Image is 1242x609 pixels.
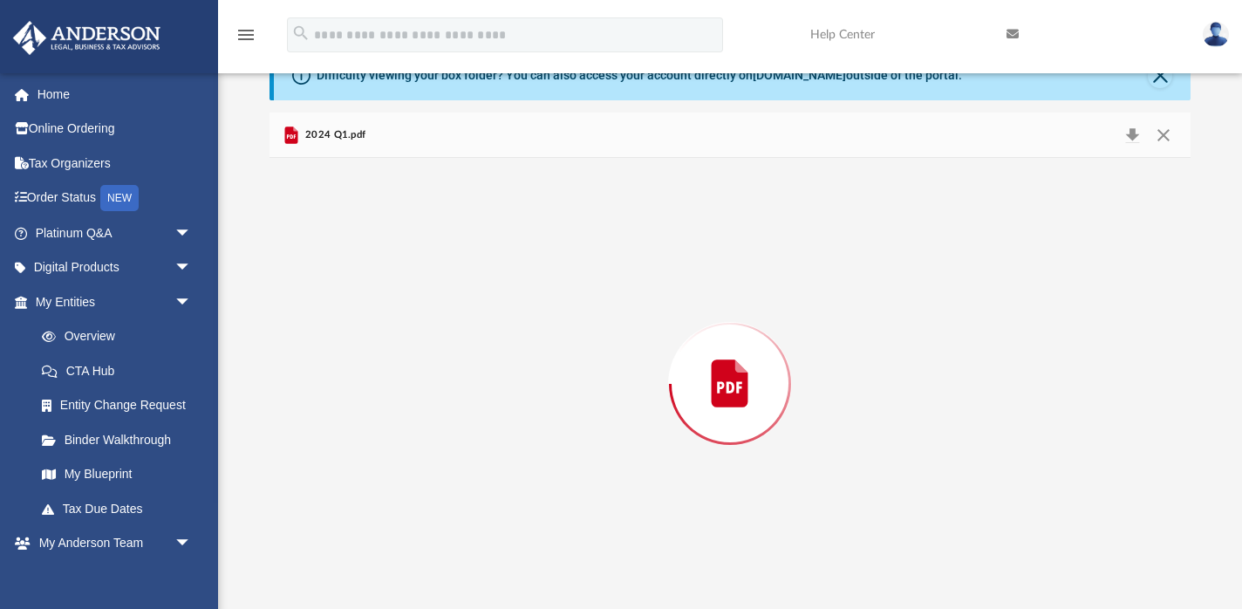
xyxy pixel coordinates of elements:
a: Order StatusNEW [12,181,218,216]
a: Tax Organizers [12,146,218,181]
div: NEW [100,185,139,211]
a: Online Ordering [12,112,218,147]
a: Overview [24,319,218,354]
a: Platinum Q&Aarrow_drop_down [12,216,218,250]
a: Tax Due Dates [24,491,218,526]
a: Home [12,77,218,112]
a: menu [235,33,256,45]
a: My Entitiesarrow_drop_down [12,284,218,319]
span: arrow_drop_down [174,216,209,251]
div: Preview [270,113,1191,609]
span: 2024 Q1.pdf [302,127,365,143]
a: My Blueprint [24,457,209,492]
a: Digital Productsarrow_drop_down [12,250,218,285]
button: Close [1148,123,1179,147]
span: arrow_drop_down [174,284,209,320]
a: CTA Hub [24,353,218,388]
a: My Anderson Teamarrow_drop_down [12,526,209,561]
button: Download [1116,123,1148,147]
a: Entity Change Request [24,388,218,423]
button: Close [1148,64,1172,88]
a: [DOMAIN_NAME] [753,68,846,82]
a: Binder Walkthrough [24,422,218,457]
span: arrow_drop_down [174,526,209,562]
span: arrow_drop_down [174,250,209,286]
img: Anderson Advisors Platinum Portal [8,21,166,55]
i: search [291,24,310,43]
img: User Pic [1203,22,1229,47]
div: Difficulty viewing your box folder? You can also access your account directly on outside of the p... [317,66,962,85]
i: menu [235,24,256,45]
